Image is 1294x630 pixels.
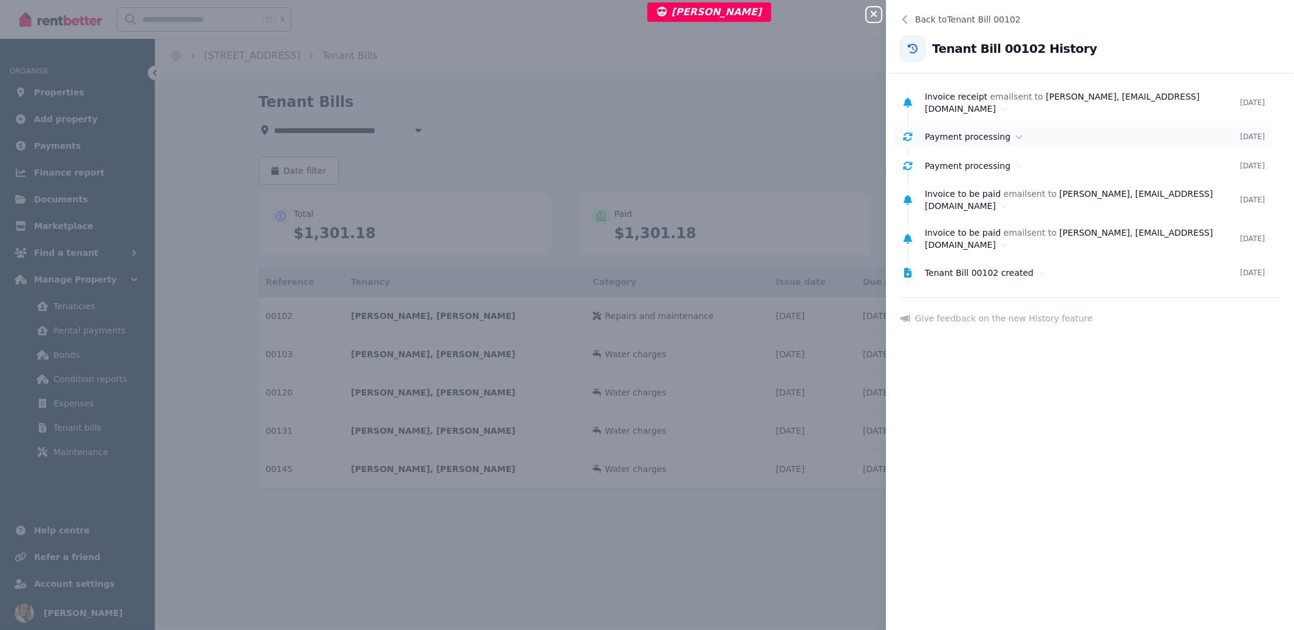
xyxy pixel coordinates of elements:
span: Invoice to be paid [925,189,1001,199]
span: Back to Tenant Bill 00102 [915,13,1021,26]
span: Tenant Bill 00102 created [925,268,1033,278]
time: [DATE] [1240,234,1265,244]
time: [DATE] [1240,132,1265,142]
span: Invoice to be paid [925,228,1001,238]
div: email sent to [925,227,1240,251]
span: Payment processing [925,161,1010,171]
time: [DATE] [1240,98,1265,108]
button: Back toTenant Bill 00102 [886,5,1294,34]
div: email sent to [925,91,1240,115]
a: Give feedback on the new History feature [901,312,1279,324]
span: [PERSON_NAME], [EMAIL_ADDRESS][DOMAIN_NAME] [925,92,1199,114]
span: [PERSON_NAME], [EMAIL_ADDRESS][DOMAIN_NAME] [925,228,1213,250]
time: [DATE] [1240,195,1265,205]
div: email sent to [925,188,1240,212]
span: Payment processing [925,132,1010,142]
time: [DATE] [1240,268,1265,278]
span: [PERSON_NAME], [EMAIL_ADDRESS][DOMAIN_NAME] [925,189,1213,211]
h2: Tenant Bill 00102 History [932,40,1097,57]
time: [DATE] [1240,161,1265,171]
span: Invoice receipt [925,92,987,101]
